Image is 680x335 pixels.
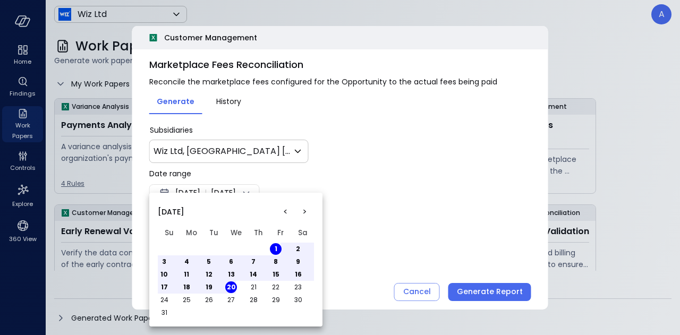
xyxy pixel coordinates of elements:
button: Sunday, August 17th, 2025, selected [158,281,170,293]
button: Go to the Next Month [295,202,314,221]
th: Thursday [247,224,269,243]
button: Tuesday, August 5th, 2025, selected [203,256,215,268]
button: Saturday, August 30th, 2025 [292,294,304,306]
button: Saturday, August 23rd, 2025 [292,281,304,293]
button: Wednesday, August 6th, 2025, selected [225,256,237,268]
button: Go to the Previous Month [276,202,295,221]
button: Friday, August 8th, 2025, selected [270,256,282,268]
button: Thursday, August 28th, 2025 [248,294,259,306]
button: Tuesday, August 12th, 2025, selected [203,269,215,280]
button: Friday, August 22nd, 2025 [270,281,282,293]
button: Monday, August 4th, 2025, selected [181,256,192,268]
button: Friday, August 15th, 2025, selected [270,269,282,280]
button: Wednesday, August 27th, 2025 [225,294,237,306]
button: Tuesday, August 19th, 2025, selected [203,281,215,293]
button: Sunday, August 31st, 2025 [158,307,170,319]
button: Thursday, August 14th, 2025, selected [248,269,259,280]
button: Today, Wednesday, August 20th, 2025, selected [225,281,237,293]
table: August 2025 [158,224,314,319]
button: Saturday, August 9th, 2025, selected [292,256,304,268]
button: Thursday, August 21st, 2025 [248,281,259,293]
button: Friday, August 29th, 2025 [270,294,282,306]
th: Sunday [158,224,180,243]
button: Sunday, August 3rd, 2025, selected [158,256,170,268]
th: Friday [269,224,292,243]
button: Sunday, August 10th, 2025, selected [158,269,170,280]
button: Saturday, August 2nd, 2025, selected [292,243,304,255]
button: Friday, August 1st, 2025, selected [270,243,282,255]
span: [DATE] [158,206,184,218]
button: Monday, August 25th, 2025 [181,294,192,306]
button: Monday, August 11th, 2025, selected [181,269,192,280]
button: Tuesday, August 26th, 2025 [203,294,215,306]
button: Thursday, August 7th, 2025, selected [248,256,259,268]
th: Saturday [292,224,314,243]
th: Wednesday [225,224,247,243]
th: Monday [180,224,202,243]
button: Monday, August 18th, 2025, selected [181,281,192,293]
th: Tuesday [202,224,225,243]
button: Wednesday, August 13th, 2025, selected [225,269,237,280]
button: Saturday, August 16th, 2025, selected [292,269,304,280]
button: Sunday, August 24th, 2025 [158,294,170,306]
